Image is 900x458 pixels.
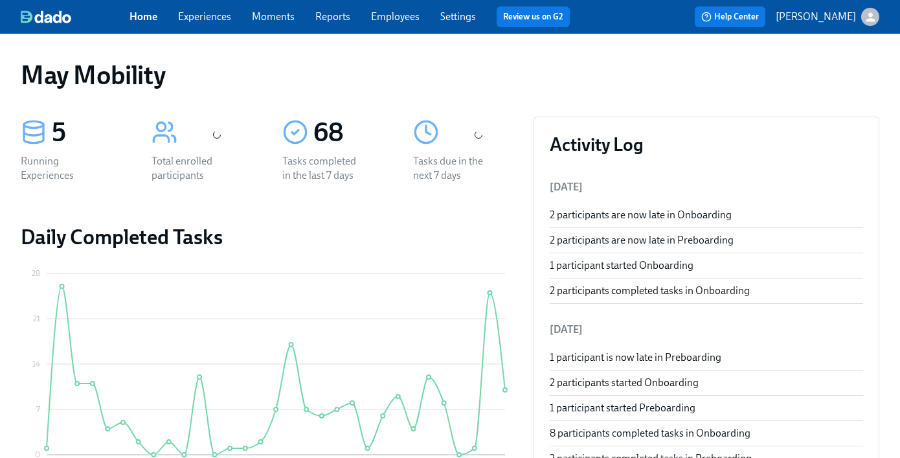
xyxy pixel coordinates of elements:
div: 2 participants are now late in Preboarding [550,233,863,247]
a: Moments [252,10,295,23]
div: 5 [52,117,120,149]
a: Reports [315,10,350,23]
span: [DATE] [550,181,583,193]
span: Help Center [701,10,759,23]
p: [PERSON_NAME] [776,10,856,24]
a: dado [21,10,129,23]
div: 1 participant is now late in Preboarding [550,350,863,365]
button: Review us on G2 [497,6,570,27]
div: 2 participants completed tasks in Onboarding [550,284,863,298]
h1: May Mobility [21,60,165,91]
div: 2 participants are now late in Onboarding [550,208,863,222]
div: 68 [313,117,382,149]
button: Help Center [695,6,765,27]
div: Tasks due in the next 7 days [413,154,496,183]
div: 1 participant started Onboarding [550,258,863,273]
a: Home [129,10,157,23]
a: Employees [371,10,420,23]
tspan: 7 [36,405,40,414]
h3: Activity Log [550,133,863,156]
div: 2 participants started Onboarding [550,376,863,390]
div: Tasks completed in the last 7 days [282,154,365,183]
li: [DATE] [550,314,863,345]
a: Review us on G2 [503,10,563,23]
a: Experiences [178,10,231,23]
div: 1 participant started Preboarding [550,401,863,415]
tspan: 21 [33,314,40,323]
div: Running Experiences [21,154,104,183]
img: dado [21,10,71,23]
div: Total enrolled participants [152,154,234,183]
h2: Daily Completed Tasks [21,224,513,250]
button: [PERSON_NAME] [776,8,879,26]
tspan: 28 [32,269,40,278]
a: Settings [440,10,476,23]
tspan: 14 [32,360,40,369]
div: 8 participants completed tasks in Onboarding [550,426,863,441]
